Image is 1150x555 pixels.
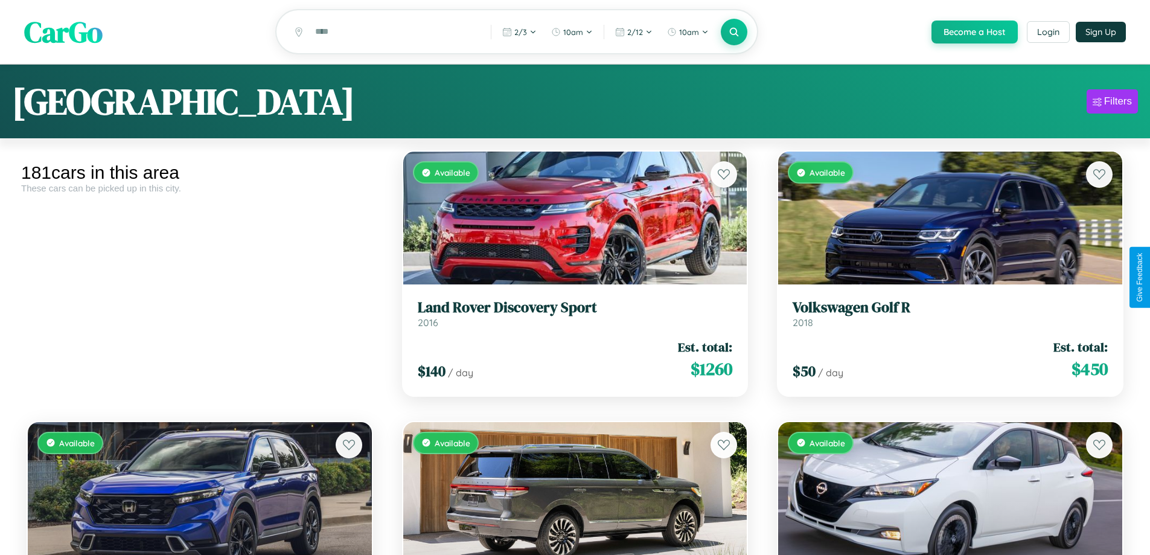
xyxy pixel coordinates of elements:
[609,22,659,42] button: 2/12
[545,22,599,42] button: 10am
[678,338,732,356] span: Est. total:
[793,299,1108,329] a: Volkswagen Golf R2018
[1072,357,1108,381] span: $ 450
[793,299,1108,316] h3: Volkswagen Golf R
[59,438,95,448] span: Available
[691,357,732,381] span: $ 1260
[418,361,446,381] span: $ 140
[563,27,583,37] span: 10am
[810,438,845,448] span: Available
[1053,338,1108,356] span: Est. total:
[627,27,643,37] span: 2 / 12
[435,167,470,178] span: Available
[793,361,816,381] span: $ 50
[661,22,715,42] button: 10am
[818,367,843,379] span: / day
[496,22,543,42] button: 2/3
[514,27,527,37] span: 2 / 3
[679,27,699,37] span: 10am
[418,299,733,316] h3: Land Rover Discovery Sport
[793,316,813,329] span: 2018
[21,183,379,193] div: These cars can be picked up in this city.
[435,438,470,448] span: Available
[1027,21,1070,43] button: Login
[1087,89,1138,114] button: Filters
[448,367,473,379] span: / day
[418,299,733,329] a: Land Rover Discovery Sport2016
[21,162,379,183] div: 181 cars in this area
[12,77,355,126] h1: [GEOGRAPHIC_DATA]
[418,316,438,329] span: 2016
[1104,95,1132,107] div: Filters
[1076,22,1126,42] button: Sign Up
[1136,253,1144,302] div: Give Feedback
[24,12,103,52] span: CarGo
[931,21,1018,43] button: Become a Host
[810,167,845,178] span: Available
